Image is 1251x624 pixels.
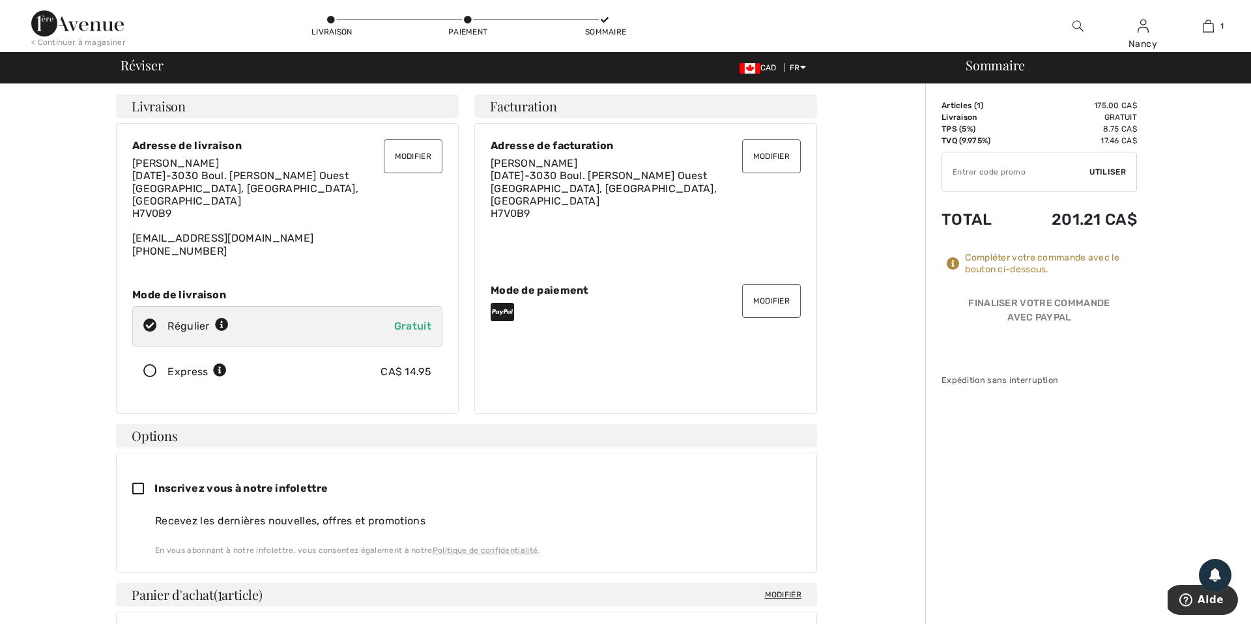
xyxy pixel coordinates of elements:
span: 1 [218,585,222,602]
span: ( article) [214,586,263,603]
div: Sommaire [585,26,624,38]
span: FR [790,63,806,72]
td: 201.21 CA$ [1014,197,1137,242]
a: Se connecter [1138,20,1149,32]
img: Mon panier [1203,18,1214,34]
div: Adresse de facturation [491,139,801,152]
span: [DATE]-3030 Boul. [PERSON_NAME] Ouest [GEOGRAPHIC_DATA], [GEOGRAPHIC_DATA], [GEOGRAPHIC_DATA] H7V0B9 [491,169,717,220]
div: Compléter votre commande avec le bouton ci-dessous. [965,252,1137,276]
span: Inscrivez vous à notre infolettre [154,482,328,494]
div: Nancy [1111,37,1175,51]
button: Modifier [384,139,442,173]
td: Gratuit [1014,111,1137,123]
button: Modifier [742,284,801,318]
a: 1 [1176,18,1240,34]
span: Modifier [765,588,801,601]
span: [PERSON_NAME] [132,157,219,169]
td: TPS (5%) [942,123,1014,135]
div: Recevez les dernières nouvelles, offres et promotions [155,513,801,529]
div: [EMAIL_ADDRESS][DOMAIN_NAME] [PHONE_NUMBER] [132,157,442,257]
div: < Continuer à magasiner [31,36,126,48]
td: 8.75 CA$ [1014,123,1137,135]
div: Adresse de livraison [132,139,442,152]
td: Total [942,197,1014,242]
span: Gratuit [394,320,431,332]
button: Modifier [742,139,801,173]
div: Mode de paiement [491,284,801,296]
div: Sommaire [950,59,1243,72]
h4: Options [116,424,817,447]
td: Livraison [942,111,1014,123]
div: Finaliser votre commande avec PayPal [942,296,1137,330]
div: CA$ 14.95 [381,364,431,380]
a: Politique de confidentialité [433,546,538,555]
img: 1ère Avenue [31,10,124,36]
td: 175.00 CA$ [1014,100,1137,111]
span: 1 [1220,20,1224,32]
span: Facturation [490,100,557,113]
div: Paiement [448,26,487,38]
iframe: PayPal-paypal [942,330,1137,359]
td: Articles ( ) [942,100,1014,111]
span: CAD [740,63,782,72]
td: 17.46 CA$ [1014,135,1137,147]
img: recherche [1072,18,1084,34]
span: 1 [977,101,981,110]
div: Expédition sans interruption [942,374,1137,386]
div: Express [167,364,227,380]
h4: Panier d'achat [116,583,817,606]
span: [PERSON_NAME] [491,157,577,169]
div: En vous abonnant à notre infolettre, vous consentez également à notre . [155,545,801,556]
input: Code promo [942,152,1089,191]
iframe: Ouvre un widget dans lequel vous pouvez trouver plus d’informations [1168,585,1238,617]
div: Mode de livraison [132,289,442,301]
td: TVQ (9.975%) [942,135,1014,147]
img: Canadian Dollar [740,63,760,74]
span: Réviser [121,59,163,72]
div: Régulier [167,319,229,334]
span: [DATE]-3030 Boul. [PERSON_NAME] Ouest [GEOGRAPHIC_DATA], [GEOGRAPHIC_DATA], [GEOGRAPHIC_DATA] H7V0B9 [132,169,358,220]
span: Livraison [132,100,186,113]
div: Livraison [311,26,351,38]
span: Utiliser [1089,166,1126,178]
img: Mes infos [1138,18,1149,34]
